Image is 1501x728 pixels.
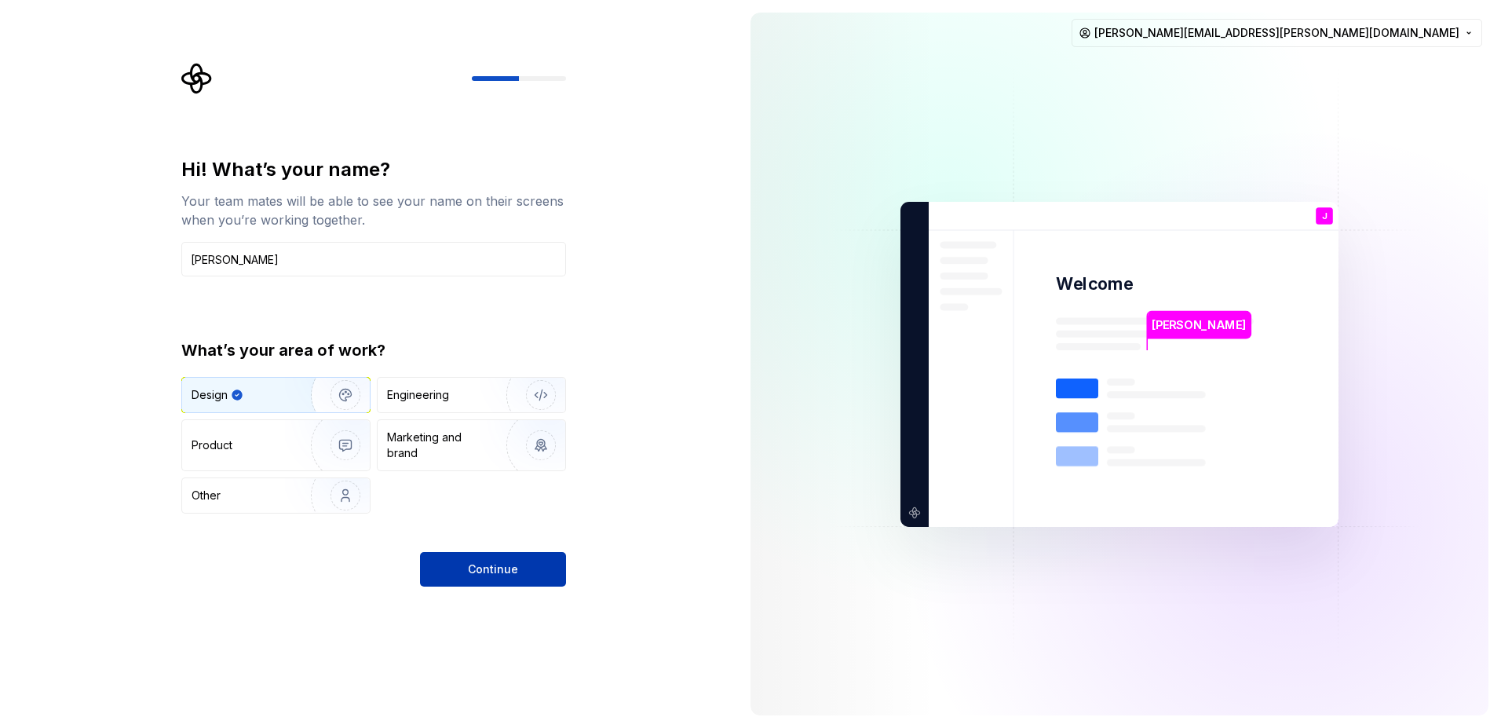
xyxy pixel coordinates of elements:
p: J [1322,211,1327,220]
div: What’s your area of work? [181,339,566,361]
button: Continue [420,552,566,587]
div: Product [192,437,232,453]
div: Engineering [387,387,449,403]
button: [PERSON_NAME][EMAIL_ADDRESS][PERSON_NAME][DOMAIN_NAME] [1072,19,1482,47]
div: Other [192,488,221,503]
div: Design [192,387,228,403]
svg: Supernova Logo [181,63,213,94]
div: Marketing and brand [387,430,493,461]
div: Your team mates will be able to see your name on their screens when you’re working together. [181,192,566,229]
span: Continue [468,562,518,577]
p: Welcome [1056,273,1133,295]
p: [PERSON_NAME] [1152,316,1246,333]
input: Han Solo [181,242,566,276]
div: Hi! What’s your name? [181,157,566,182]
span: [PERSON_NAME][EMAIL_ADDRESS][PERSON_NAME][DOMAIN_NAME] [1094,25,1459,41]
